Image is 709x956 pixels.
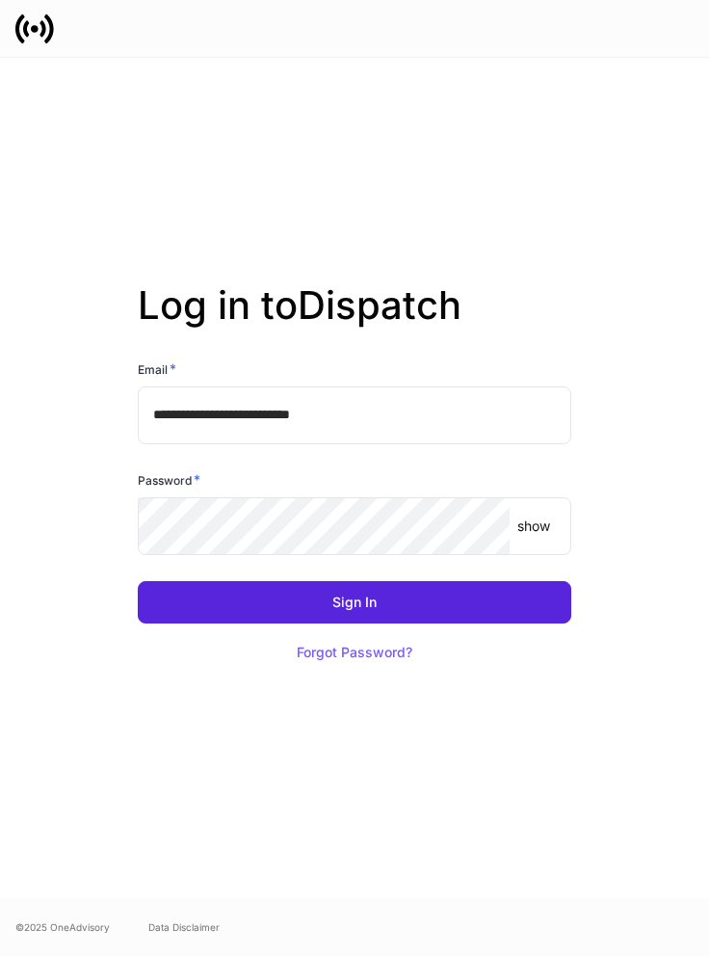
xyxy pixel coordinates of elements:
div: Sign In [332,596,377,609]
button: Forgot Password? [273,631,436,674]
span: © 2025 OneAdvisory [15,919,110,935]
a: Data Disclaimer [148,919,220,935]
button: Sign In [138,581,571,624]
div: Forgot Password? [297,646,412,659]
h2: Log in to Dispatch [138,282,571,359]
h6: Email [138,359,176,379]
p: show [517,517,550,536]
h6: Password [138,470,200,490]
